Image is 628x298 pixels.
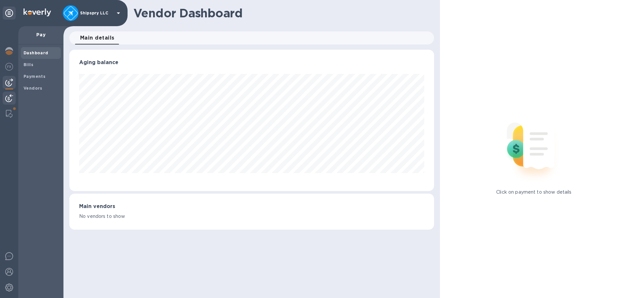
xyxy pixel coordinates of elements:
b: Bills [24,62,33,67]
img: Logo [24,9,51,16]
img: Foreign exchange [5,63,13,71]
span: Main details [80,33,114,43]
p: Pay [24,31,58,38]
h3: Aging balance [79,60,424,66]
h1: Vendor Dashboard [133,6,429,20]
p: Click on payment to show details [496,189,571,196]
div: Unpin categories [3,7,16,20]
b: Vendors [24,86,43,91]
b: Dashboard [24,50,48,55]
p: No vendors to show [79,213,424,220]
h3: Main vendors [79,203,424,210]
b: Payments [24,74,45,79]
p: Shipspry LLC [80,11,113,15]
